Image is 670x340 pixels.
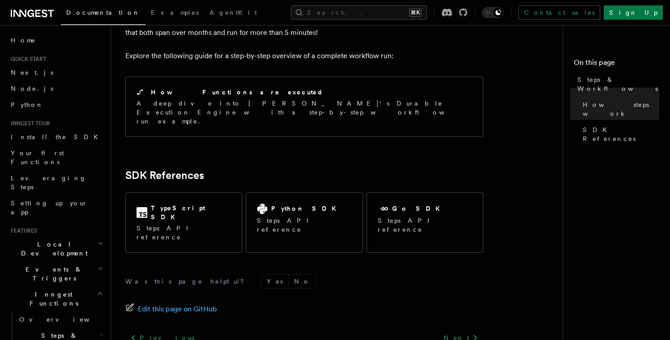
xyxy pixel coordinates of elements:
[7,120,50,127] span: Inngest tour
[261,275,288,288] button: Yes
[7,261,105,286] button: Events & Triggers
[11,101,43,108] span: Python
[125,192,242,253] a: TypeScript SDKSteps API reference
[257,216,351,234] p: Steps API reference
[574,72,659,97] a: Steps & Workflows
[125,169,204,182] a: SDK References
[145,3,204,24] a: Examples
[289,275,316,288] button: No
[125,50,483,62] p: Explore the following guide for a step-by-step overview of a complete workflow run:
[7,129,105,145] a: Install the SDK
[209,9,257,16] span: AgentKit
[7,170,105,195] a: Leveraging Steps
[125,277,250,286] p: Was this page helpful?
[125,303,217,315] a: Edit this page on GitHub
[378,216,472,234] p: Steps API reference
[271,204,341,213] h2: Python SDK
[7,145,105,170] a: Your first Functions
[137,224,231,242] p: Steps API reference
[11,36,36,45] span: Home
[11,174,86,191] span: Leveraging Steps
[579,97,659,122] a: How steps work
[11,69,53,76] span: Next.js
[482,7,504,18] button: Toggle dark mode
[151,204,231,221] h2: TypeScript SDK
[11,200,88,216] span: Setting up your app
[204,3,262,24] a: AgentKit
[7,286,105,311] button: Inngest Functions
[125,76,483,137] a: How Functions are executedA deep dive into [PERSON_NAME]'s Durable Execution Engine with a step-b...
[583,125,659,143] span: SDK References
[392,204,445,213] h2: Go SDK
[574,57,659,72] h4: On this page
[583,100,659,118] span: How steps work
[7,97,105,113] a: Python
[138,303,217,315] span: Edit this page on GitHub
[11,149,64,166] span: Your first Functions
[7,240,98,258] span: Local Development
[291,5,427,20] button: Search...⌘K
[11,133,103,140] span: Install the SDK
[7,236,105,261] button: Local Development
[7,55,46,63] span: Quick start
[137,99,472,126] p: A deep dive into [PERSON_NAME]'s Durable Execution Engine with a step-by-step workflow run example.
[151,88,324,97] h2: How Functions are executed
[7,32,105,48] a: Home
[11,85,53,92] span: Node.js
[151,9,199,16] span: Examples
[577,75,659,93] span: Steps & Workflows
[7,290,97,308] span: Inngest Functions
[16,311,105,327] a: Overview
[604,5,663,20] a: Sign Up
[7,227,37,234] span: Features
[7,195,105,220] a: Setting up your app
[367,192,483,253] a: Go SDKSteps API reference
[7,265,98,283] span: Events & Triggers
[61,3,145,25] a: Documentation
[7,81,105,97] a: Node.js
[7,64,105,81] a: Next.js
[66,9,140,16] span: Documentation
[579,122,659,147] a: SDK References
[518,5,600,20] a: Contact sales
[246,192,363,253] a: Python SDKSteps API reference
[409,8,422,17] kbd: ⌘K
[19,316,111,323] span: Overview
